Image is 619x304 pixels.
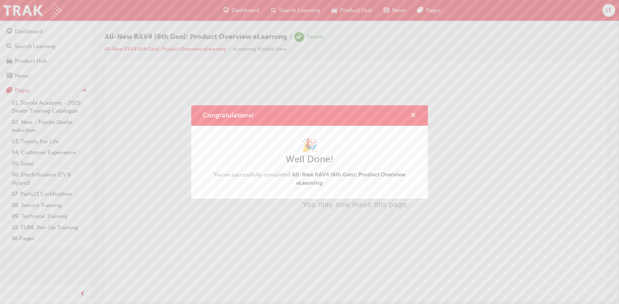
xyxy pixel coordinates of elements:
[3,129,488,138] div: You may now leave this page.
[203,137,416,153] h1: 🎉
[203,171,416,187] span: You've successfully completed
[292,171,406,186] span: All-New RAV4 (6th Gen): Product Overview eLearning
[203,111,254,119] span: Congratulations!
[191,105,428,199] div: Congratulations!
[411,113,416,119] span: cross-icon
[411,111,416,120] button: cross-icon
[3,109,488,122] div: 👋 Bye!
[203,153,416,165] h2: Well Done!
